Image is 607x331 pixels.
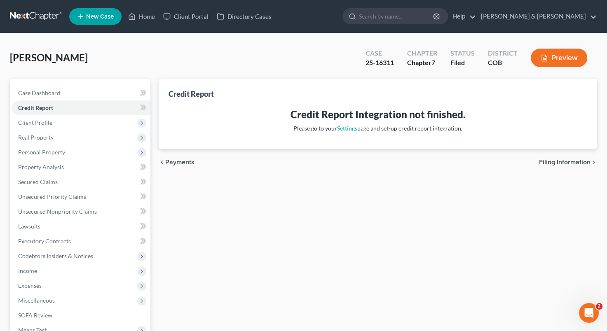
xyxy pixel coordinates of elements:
button: Filing Information chevron_right [539,159,597,165]
a: Help [448,9,476,24]
button: Preview [531,49,587,67]
div: Status [450,49,475,58]
span: Case Dashboard [18,89,60,96]
span: Client Profile [18,119,52,126]
span: Secured Claims [18,178,58,185]
span: Income [18,267,37,274]
p: Please go to your page and set-up credit report integration. [175,124,581,133]
a: Case Dashboard [12,86,150,100]
span: 7 [431,58,435,66]
a: Settings [337,125,357,132]
a: Unsecured Priority Claims [12,189,150,204]
span: [PERSON_NAME] [10,51,88,63]
div: Chapter [407,58,437,68]
i: chevron_right [591,159,597,165]
input: Search by name... [359,9,434,24]
a: Client Portal [159,9,213,24]
a: Home [124,9,159,24]
span: Property Analysis [18,163,64,170]
span: Unsecured Nonpriority Claims [18,208,97,215]
a: Directory Cases [213,9,276,24]
h3: Credit Report Integration not finished. [175,108,581,121]
a: SOFA Review [12,308,150,323]
iframe: Intercom live chat [579,303,599,323]
span: Real Property [18,134,54,141]
div: 25-16311 [366,58,394,68]
span: Codebtors Insiders & Notices [18,252,93,259]
div: COB [488,58,518,68]
span: 2 [596,303,602,310]
a: [PERSON_NAME] & [PERSON_NAME] [477,9,597,24]
span: New Case [86,14,114,20]
div: Filed [450,58,475,68]
span: Executory Contracts [18,238,71,245]
span: Miscellaneous [18,297,55,304]
a: Secured Claims [12,175,150,189]
a: Lawsuits [12,219,150,234]
button: chevron_left Payments [159,159,195,165]
div: Case [366,49,394,58]
span: SOFA Review [18,312,52,319]
span: Credit Report [18,104,53,111]
span: Personal Property [18,149,65,156]
span: Expenses [18,282,42,289]
div: Credit Report [169,89,214,99]
div: Chapter [407,49,437,58]
span: Filing Information [539,159,591,165]
a: Property Analysis [12,160,150,175]
div: District [488,49,518,58]
span: Unsecured Priority Claims [18,193,86,200]
span: Payments [165,159,195,165]
a: Executory Contracts [12,234,150,249]
a: Credit Report [12,100,150,115]
a: Unsecured Nonpriority Claims [12,204,150,219]
span: Lawsuits [18,223,40,230]
i: chevron_left [159,159,165,165]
